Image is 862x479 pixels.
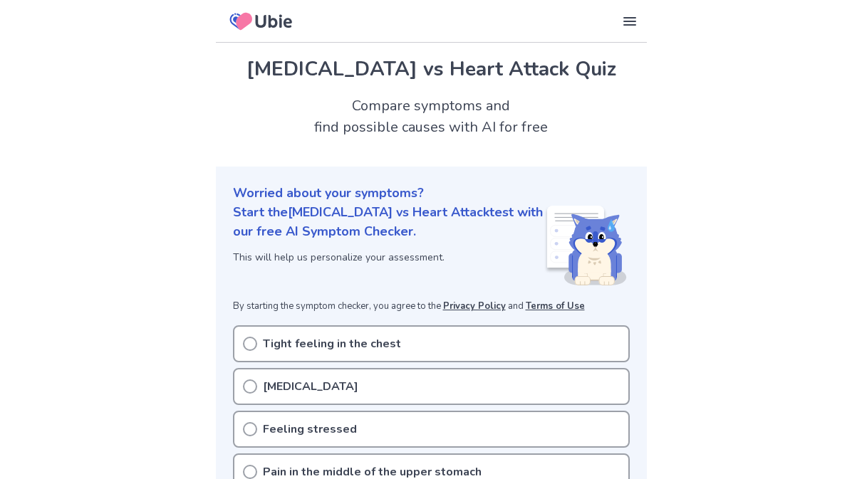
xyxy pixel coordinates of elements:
[233,184,630,203] p: Worried about your symptoms?
[233,203,544,241] p: Start the [MEDICAL_DATA] vs Heart Attack test with our free AI Symptom Checker.
[263,378,358,395] p: [MEDICAL_DATA]
[233,54,630,84] h1: [MEDICAL_DATA] vs Heart Attack Quiz
[216,95,647,138] h2: Compare symptoms and find possible causes with AI for free
[233,300,630,314] p: By starting the symptom checker, you agree to the and
[544,206,627,285] img: Shiba
[263,421,357,438] p: Feeling stressed
[233,250,544,265] p: This will help us personalize your assessment.
[443,300,506,312] a: Privacy Policy
[526,300,585,312] a: Terms of Use
[263,335,401,352] p: Tight feeling in the chest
